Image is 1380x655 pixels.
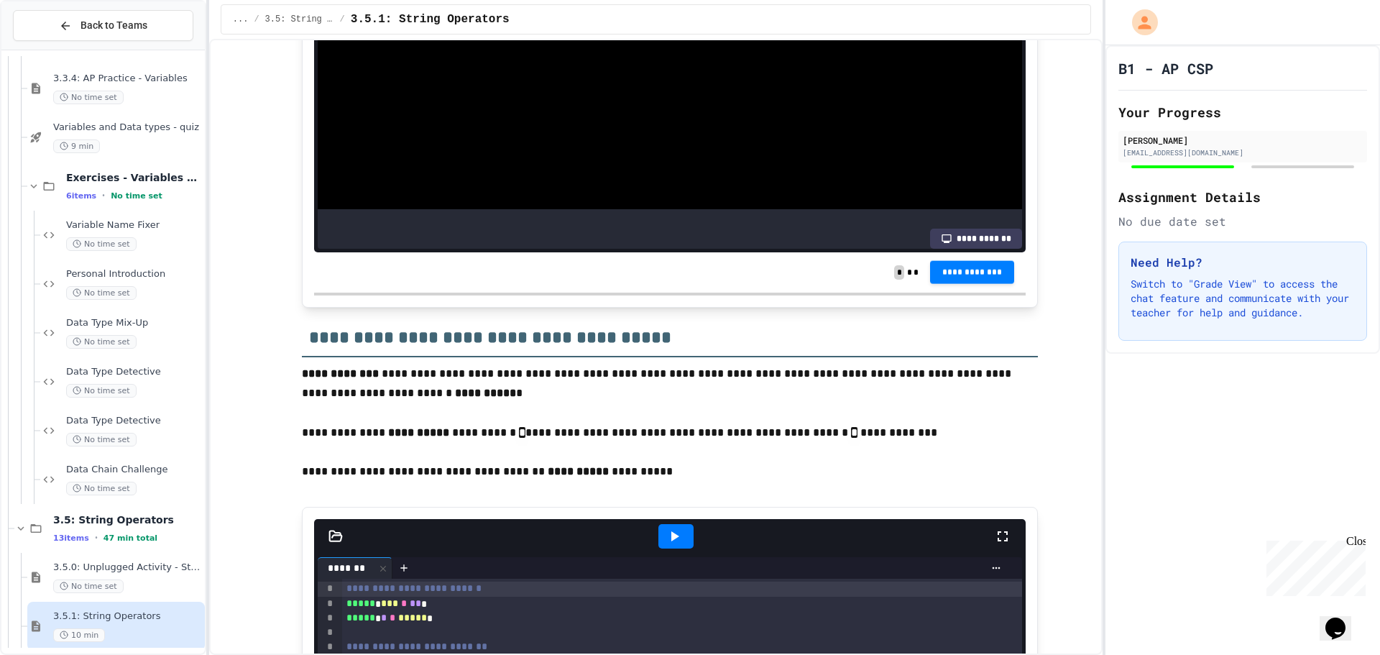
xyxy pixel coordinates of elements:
span: 10 min [53,628,105,642]
span: No time set [66,335,137,349]
span: / [254,14,259,25]
span: 9 min [53,139,100,153]
span: Data Type Mix-Up [66,317,202,329]
span: No time set [53,91,124,104]
span: No time set [66,237,137,251]
span: No time set [53,580,124,593]
span: Data Type Detective [66,415,202,427]
span: Variable Name Fixer [66,219,202,232]
span: 47 min total [103,533,157,543]
div: My Account [1117,6,1161,39]
span: ... [233,14,249,25]
iframe: chat widget [1261,535,1366,596]
span: 3.5.0: Unplugged Activity - String Operators [53,562,202,574]
span: 3.5: String Operators [265,14,334,25]
iframe: chat widget [1320,597,1366,641]
span: Data Chain Challenge [66,464,202,476]
span: 13 items [53,533,89,543]
span: • [95,532,98,544]
p: Switch to "Grade View" to access the chat feature and communicate with your teacher for help and ... [1131,277,1355,320]
button: Back to Teams [13,10,193,41]
span: 3.5.1: String Operators [53,610,202,623]
div: No due date set [1118,213,1367,230]
h1: B1 - AP CSP [1118,58,1213,78]
span: 6 items [66,191,96,201]
div: Chat with us now!Close [6,6,99,91]
div: [PERSON_NAME] [1123,134,1363,147]
span: • [102,190,105,201]
h2: Assignment Details [1118,187,1367,207]
span: Exercises - Variables and Data Types [66,171,202,184]
span: No time set [66,384,137,398]
span: 3.5.1: String Operators [351,11,510,28]
span: No time set [66,286,137,300]
span: 3.5: String Operators [53,513,202,526]
span: Variables and Data types - quiz [53,122,202,134]
div: [EMAIL_ADDRESS][DOMAIN_NAME] [1123,147,1363,158]
h3: Need Help? [1131,254,1355,271]
span: No time set [66,433,137,446]
span: 3.3.4: AP Practice - Variables [53,73,202,85]
h2: Your Progress [1118,102,1367,122]
span: Back to Teams [80,18,147,33]
span: Personal Introduction [66,268,202,280]
span: No time set [66,482,137,495]
span: No time set [111,191,162,201]
span: / [340,14,345,25]
span: Data Type Detective [66,366,202,378]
